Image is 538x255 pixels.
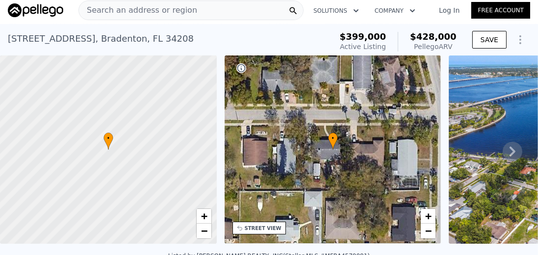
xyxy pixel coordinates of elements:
a: Free Account [471,2,530,19]
div: [STREET_ADDRESS] , Bradenton , FL 34208 [8,32,194,46]
a: Zoom out [421,224,436,238]
button: Company [367,2,423,20]
div: • [103,132,113,150]
a: Zoom out [197,224,211,238]
div: • [328,132,338,150]
span: + [425,210,432,222]
button: Show Options [511,30,530,50]
span: − [425,225,432,237]
span: − [201,225,207,237]
span: • [328,134,338,143]
img: Pellego [8,3,63,17]
span: Active Listing [340,43,386,51]
button: SAVE [472,31,507,49]
span: Search an address or region [79,4,197,16]
div: Pellego ARV [410,42,457,51]
button: Solutions [306,2,367,20]
span: $399,000 [340,31,386,42]
div: STREET VIEW [245,225,282,232]
a: Zoom in [197,209,211,224]
span: • [103,134,113,143]
span: + [201,210,207,222]
span: $428,000 [410,31,457,42]
a: Log In [427,5,471,15]
a: Zoom in [421,209,436,224]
